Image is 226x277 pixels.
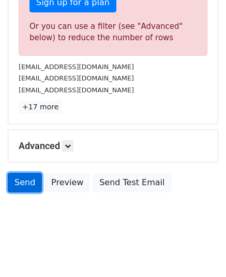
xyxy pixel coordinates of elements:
[174,227,226,277] iframe: Chat Widget
[8,173,42,192] a: Send
[19,101,62,113] a: +17 more
[93,173,171,192] a: Send Test Email
[29,21,197,44] div: Or you can use a filter (see "Advanced" below) to reduce the number of rows
[19,63,134,71] small: [EMAIL_ADDRESS][DOMAIN_NAME]
[19,140,207,152] h5: Advanced
[19,74,134,82] small: [EMAIL_ADDRESS][DOMAIN_NAME]
[19,86,134,94] small: [EMAIL_ADDRESS][DOMAIN_NAME]
[44,173,90,192] a: Preview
